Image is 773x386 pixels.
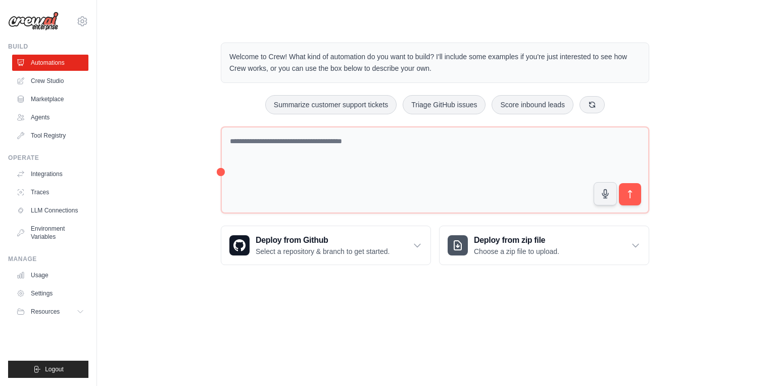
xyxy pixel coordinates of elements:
[12,109,88,125] a: Agents
[12,184,88,200] a: Traces
[12,304,88,320] button: Resources
[12,73,88,89] a: Crew Studio
[31,308,60,316] span: Resources
[256,234,390,246] h3: Deploy from Github
[492,95,573,114] button: Score inbound leads
[8,154,88,162] div: Operate
[403,95,486,114] button: Triage GitHub issues
[12,202,88,219] a: LLM Connections
[474,246,559,256] p: Choose a zip file to upload.
[8,12,59,31] img: Logo
[12,55,88,71] a: Automations
[12,221,88,245] a: Environment Variables
[12,127,88,144] a: Tool Registry
[12,267,88,283] a: Usage
[8,255,88,263] div: Manage
[12,285,88,302] a: Settings
[12,91,88,107] a: Marketplace
[12,166,88,182] a: Integrations
[474,234,559,246] h3: Deploy from zip file
[229,51,641,74] p: Welcome to Crew! What kind of automation do you want to build? I'll include some examples if you'...
[45,365,64,373] span: Logout
[722,337,773,386] iframe: Chat Widget
[8,42,88,51] div: Build
[8,361,88,378] button: Logout
[256,246,390,256] p: Select a repository & branch to get started.
[265,95,397,114] button: Summarize customer support tickets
